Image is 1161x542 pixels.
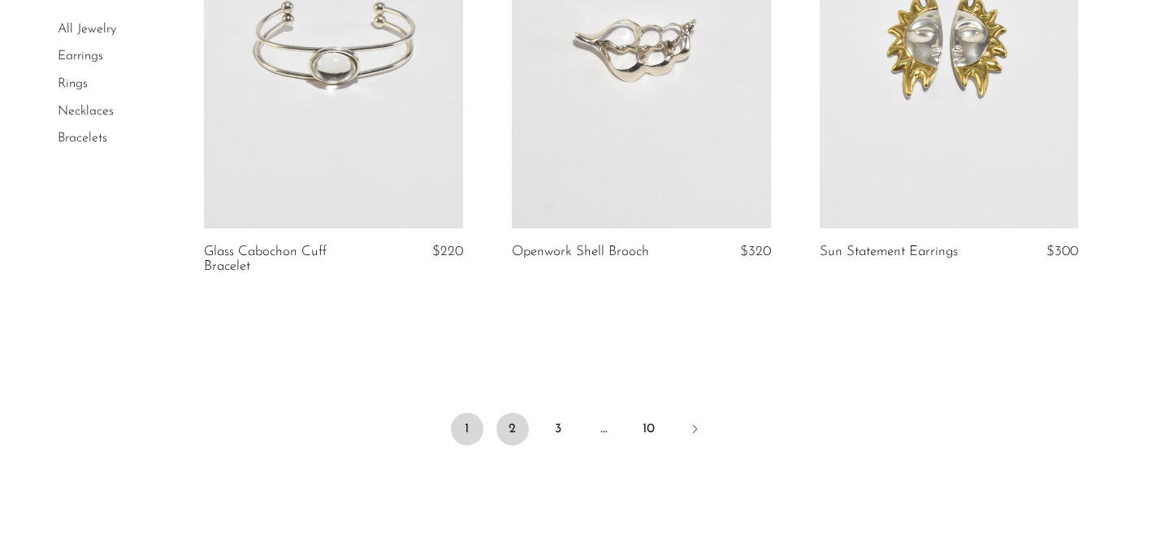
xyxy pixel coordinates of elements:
[496,413,529,445] a: 2
[58,77,88,90] a: Rings
[633,413,665,445] a: 10
[58,132,107,145] a: Bracelets
[58,23,116,36] a: All Jewelry
[204,245,375,275] a: Glass Cabochon Cuff Bracelet
[512,245,649,259] a: Openwork Shell Brooch
[58,50,103,63] a: Earrings
[587,413,620,445] span: …
[820,245,958,259] a: Sun Statement Earrings
[542,413,574,445] a: 3
[432,245,463,258] span: $220
[740,245,771,258] span: $320
[678,413,711,449] a: Next
[451,413,483,445] span: 1
[1046,245,1078,258] span: $300
[58,105,114,118] a: Necklaces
